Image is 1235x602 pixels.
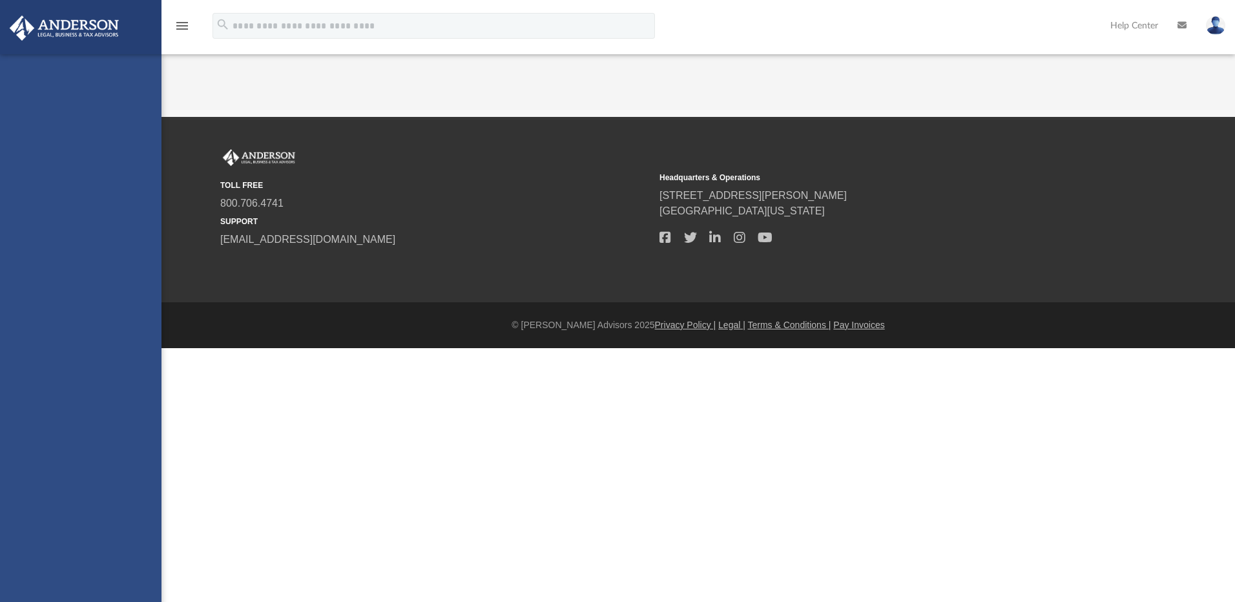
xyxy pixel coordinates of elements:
small: SUPPORT [220,216,650,227]
img: User Pic [1206,16,1225,35]
a: [STREET_ADDRESS][PERSON_NAME] [659,190,847,201]
a: menu [174,25,190,34]
a: Pay Invoices [833,320,884,330]
small: Headquarters & Operations [659,172,1090,183]
a: [GEOGRAPHIC_DATA][US_STATE] [659,205,825,216]
i: search [216,17,230,32]
a: 800.706.4741 [220,198,284,209]
div: © [PERSON_NAME] Advisors 2025 [161,318,1235,332]
img: Anderson Advisors Platinum Portal [6,16,123,41]
a: Terms & Conditions | [748,320,831,330]
a: Privacy Policy | [655,320,716,330]
img: Anderson Advisors Platinum Portal [220,149,298,166]
small: TOLL FREE [220,180,650,191]
a: [EMAIL_ADDRESS][DOMAIN_NAME] [220,234,395,245]
a: Legal | [718,320,745,330]
i: menu [174,18,190,34]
